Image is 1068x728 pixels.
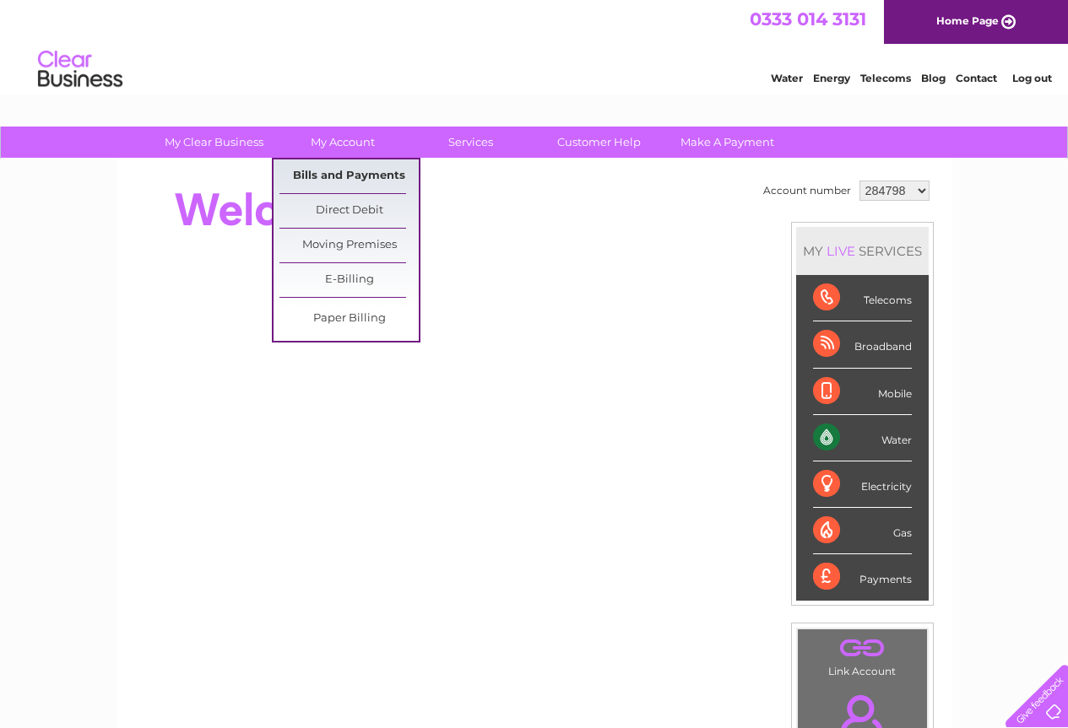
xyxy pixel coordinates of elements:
td: Link Account [797,628,928,682]
a: My Clear Business [144,127,284,158]
div: Mobile [813,369,912,415]
div: Clear Business is a trading name of Verastar Limited (registered in [GEOGRAPHIC_DATA] No. 3667643... [136,9,934,82]
a: Direct Debit [279,194,419,228]
div: Payments [813,554,912,600]
a: Moving Premises [279,229,419,262]
a: Blog [921,72,946,84]
a: Bills and Payments [279,159,419,193]
a: Energy [813,72,850,84]
a: Water [771,72,803,84]
a: Log out [1012,72,1052,84]
div: LIVE [823,243,859,259]
a: Customer Help [529,127,669,158]
a: . [802,634,923,663]
a: Contact [956,72,997,84]
div: Telecoms [813,275,912,321]
a: Telecoms [860,72,911,84]
div: Electricity [813,461,912,508]
div: Broadband [813,321,912,368]
a: My Account [273,127,412,158]
div: Water [813,415,912,461]
div: MY SERVICES [796,227,929,275]
img: logo.png [37,44,123,95]
a: E-Billing [279,263,419,297]
a: 0333 014 3131 [750,8,866,30]
a: Services [401,127,540,158]
a: Make A Payment [658,127,797,158]
a: Paper Billing [279,302,419,336]
td: Account number [759,176,855,205]
div: Gas [813,508,912,554]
